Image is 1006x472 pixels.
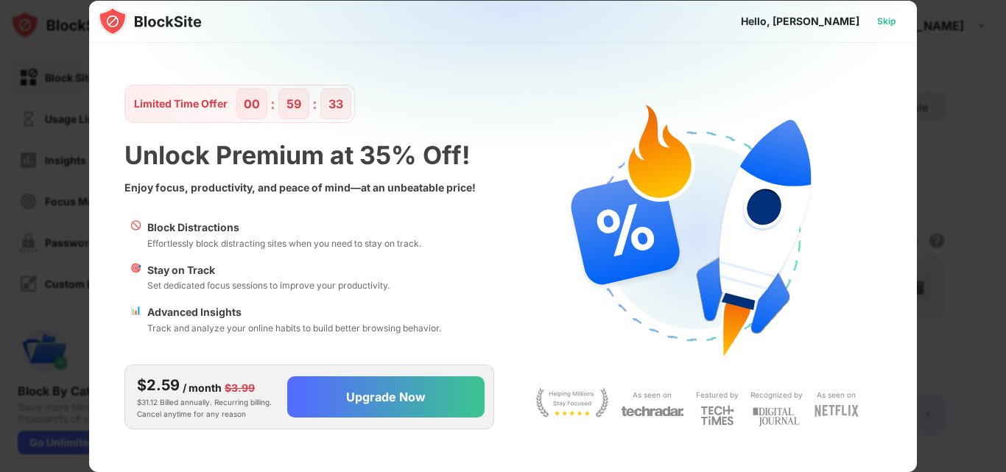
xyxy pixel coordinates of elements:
[346,390,426,404] div: Upgrade Now
[183,380,222,396] div: / month
[817,388,856,402] div: As seen on
[137,374,275,420] div: $31.12 Billed annually. Recurring billing. Cancel anytime for any reason
[621,405,684,418] img: light-techradar.svg
[225,380,255,396] div: $3.99
[753,405,800,429] img: light-digital-journal.svg
[633,388,672,402] div: As seen on
[877,14,896,29] div: Skip
[700,405,734,426] img: light-techtimes.svg
[98,1,926,292] img: gradient.svg
[535,388,609,418] img: light-stay-focus.svg
[147,304,441,320] div: Advanced Insights
[750,388,803,402] div: Recognized by
[137,374,180,396] div: $2.59
[815,405,859,417] img: light-netflix.svg
[696,388,739,402] div: Featured by
[147,321,441,335] div: Track and analyze your online habits to build better browsing behavior.
[130,304,141,335] div: 📊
